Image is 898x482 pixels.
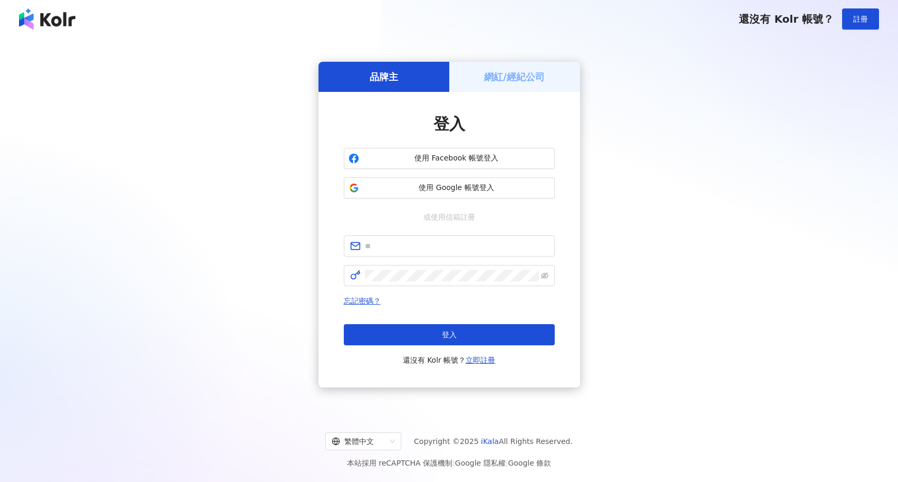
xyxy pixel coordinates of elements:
[347,457,551,469] span: 本站採用 reCAPTCHA 保護機制
[442,330,457,339] span: 登入
[433,115,465,133] span: 登入
[739,13,834,25] span: 還沒有 Kolr 帳號？
[481,437,499,446] a: iKala
[344,324,555,345] button: 登入
[466,356,495,364] a: 立即註冊
[853,15,868,23] span: 註冊
[344,177,555,199] button: 使用 Google 帳號登入
[508,459,551,467] a: Google 條款
[416,211,482,223] span: 或使用信箱註冊
[370,70,398,83] h5: 品牌主
[332,433,385,450] div: 繁體中文
[344,297,381,305] a: 忘記密碼？
[403,354,496,366] span: 還沒有 Kolr 帳號？
[19,8,75,30] img: logo
[842,8,879,30] button: 註冊
[484,70,545,83] h5: 網紅/經紀公司
[541,272,548,279] span: eye-invisible
[363,183,550,193] span: 使用 Google 帳號登入
[363,153,550,164] span: 使用 Facebook 帳號登入
[455,459,506,467] a: Google 隱私權
[452,459,455,467] span: |
[414,435,573,448] span: Copyright © 2025 All Rights Reserved.
[506,459,508,467] span: |
[344,148,555,169] button: 使用 Facebook 帳號登入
